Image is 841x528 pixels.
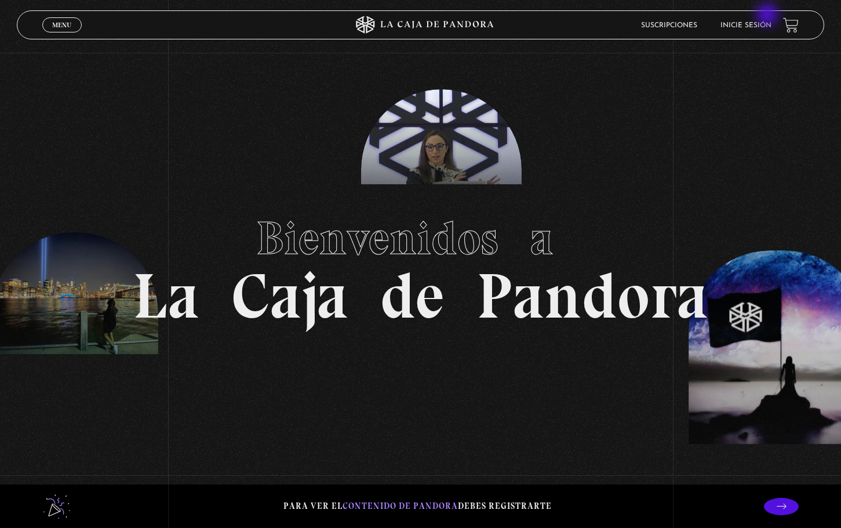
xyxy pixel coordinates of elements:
h1: La Caja de Pandora [133,201,708,328]
span: contenido de Pandora [343,501,458,511]
a: Suscripciones [641,22,697,29]
p: Para ver el debes registrarte [283,498,552,514]
span: Menu [52,21,71,28]
span: Cerrar [48,31,75,39]
a: Inicie sesión [720,22,771,29]
a: View your shopping cart [783,17,799,33]
span: Bienvenidos a [256,210,585,266]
